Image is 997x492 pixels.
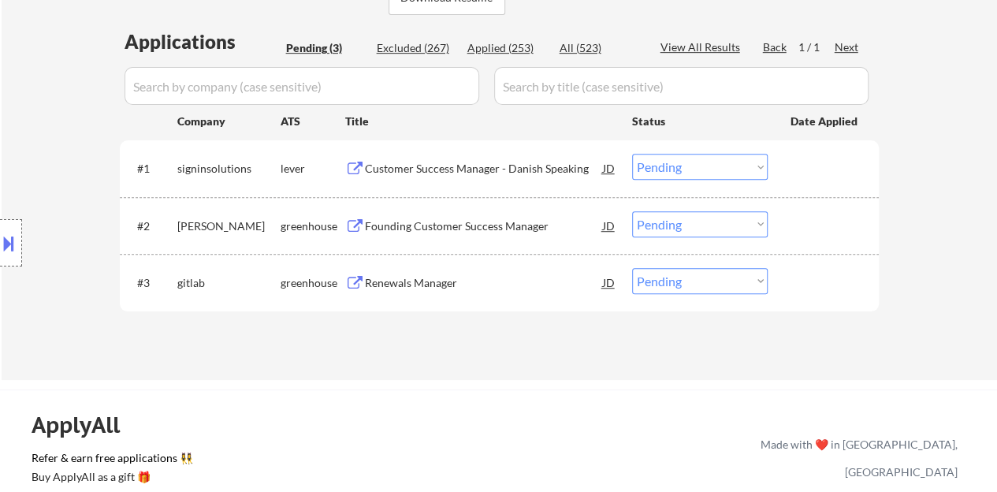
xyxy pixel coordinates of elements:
[365,275,603,291] div: Renewals Manager
[835,39,860,55] div: Next
[32,453,431,469] a: Refer & earn free applications 👯‍♀️
[345,114,617,129] div: Title
[281,218,345,234] div: greenhouse
[32,412,138,438] div: ApplyAll
[798,39,835,55] div: 1 / 1
[660,39,745,55] div: View All Results
[365,161,603,177] div: Customer Success Manager - Danish Speaking
[791,114,860,129] div: Date Applied
[286,40,365,56] div: Pending (3)
[32,469,189,489] a: Buy ApplyAll as a gift 🎁
[632,106,768,135] div: Status
[494,67,869,105] input: Search by title (case sensitive)
[125,32,281,51] div: Applications
[125,67,479,105] input: Search by company (case sensitive)
[601,154,617,182] div: JD
[365,218,603,234] div: Founding Customer Success Manager
[32,471,189,483] div: Buy ApplyAll as a gift 🎁
[281,114,345,129] div: ATS
[754,430,958,486] div: Made with ❤️ in [GEOGRAPHIC_DATA], [GEOGRAPHIC_DATA]
[601,268,617,296] div: JD
[601,211,617,240] div: JD
[281,161,345,177] div: lever
[763,39,788,55] div: Back
[560,40,638,56] div: All (523)
[377,40,456,56] div: Excluded (267)
[467,40,546,56] div: Applied (253)
[281,275,345,291] div: greenhouse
